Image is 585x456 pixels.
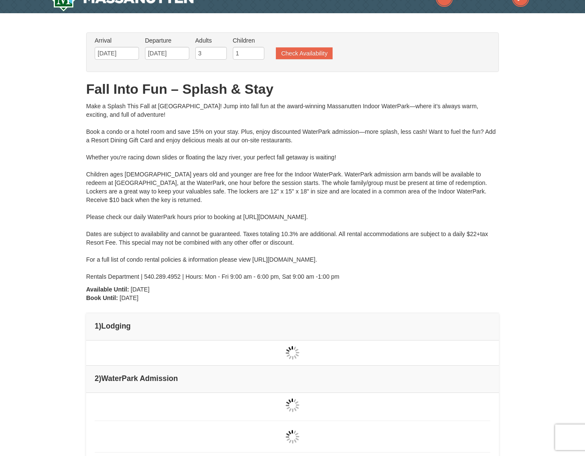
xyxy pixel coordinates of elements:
label: Adults [195,36,227,45]
span: ) [99,374,101,383]
button: Check Availability [276,47,333,59]
h4: 2 WaterPark Admission [95,374,490,383]
h1: Fall Into Fun – Splash & Stay [86,81,499,98]
span: ) [99,322,101,330]
label: Children [233,36,264,45]
span: [DATE] [120,294,139,301]
label: Arrival [95,36,139,45]
span: [DATE] [131,286,150,293]
img: wait gif [286,346,299,360]
div: Make a Splash This Fall at [GEOGRAPHIC_DATA]! Jump into fall fun at the award-winning Massanutten... [86,102,499,281]
img: wait gif [286,398,299,412]
label: Departure [145,36,189,45]
img: wait gif [286,430,299,444]
strong: Book Until: [86,294,118,301]
strong: Available Until: [86,286,129,293]
h4: 1 Lodging [95,322,490,330]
